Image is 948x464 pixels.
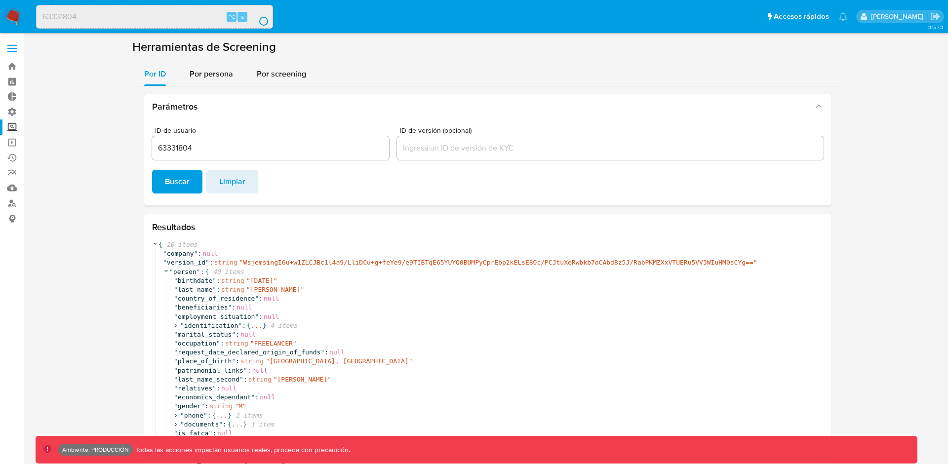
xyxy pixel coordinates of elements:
span: Accesos rápidos [774,11,829,22]
p: Todas las acciones impactan usuarios reales, proceda con precaución. [133,445,350,455]
a: Salir [930,11,941,22]
p: Ambiente: PRODUCCIÓN [62,448,129,452]
span: s [241,12,244,21]
p: santiago.gastelu@mercadolibre.com [871,12,927,21]
button: search-icon [249,10,269,24]
span: ⌥ [228,12,236,21]
input: Buscar usuario o caso... [37,10,273,23]
a: Notificaciones [839,12,847,21]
